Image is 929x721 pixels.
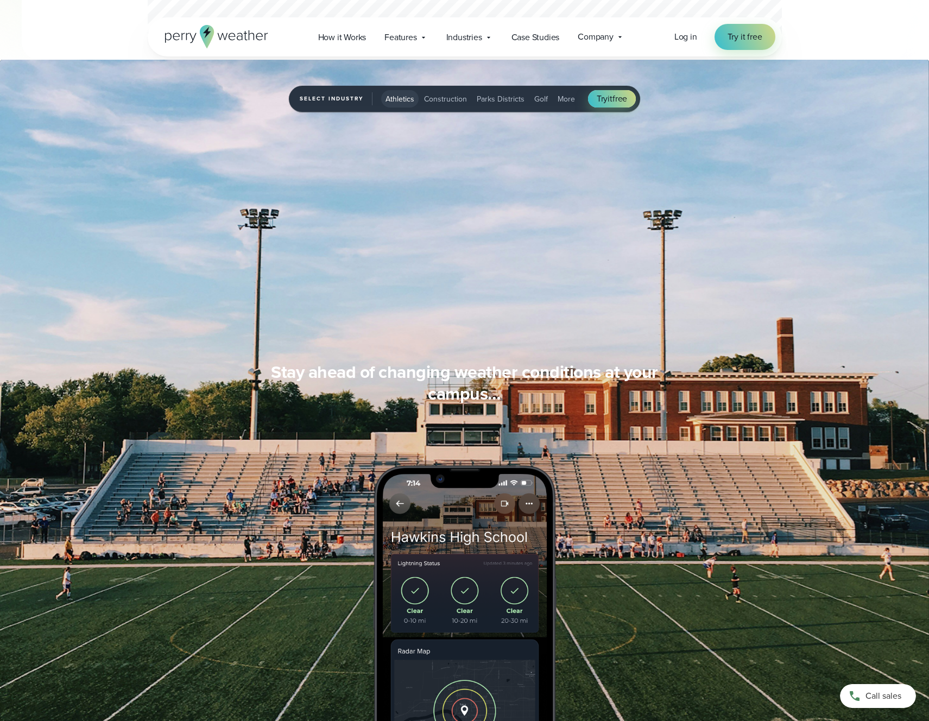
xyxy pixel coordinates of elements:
[477,93,524,105] span: Parks Districts
[318,31,366,44] span: How it Works
[424,93,467,105] span: Construction
[446,31,482,44] span: Industries
[597,92,627,105] span: Try free
[588,90,636,107] a: Tryitfree
[472,90,529,107] button: Parks Districts
[381,90,419,107] button: Athletics
[384,31,416,44] span: Features
[530,90,552,107] button: Golf
[674,30,697,43] a: Log in
[865,690,901,703] span: Call sales
[728,30,762,43] span: Try it free
[511,31,560,44] span: Case Studies
[608,92,612,105] span: it
[309,26,376,48] a: How it Works
[578,30,614,43] span: Company
[385,93,414,105] span: Athletics
[715,24,775,50] a: Try it free
[558,93,575,105] span: More
[300,92,372,105] span: Select Industry
[534,93,548,105] span: Golf
[502,26,569,48] a: Case Studies
[256,361,673,404] h3: Stay ahead of changing weather conditions at your campus…
[420,90,471,107] button: Construction
[553,90,579,107] button: More
[840,684,916,708] a: Call sales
